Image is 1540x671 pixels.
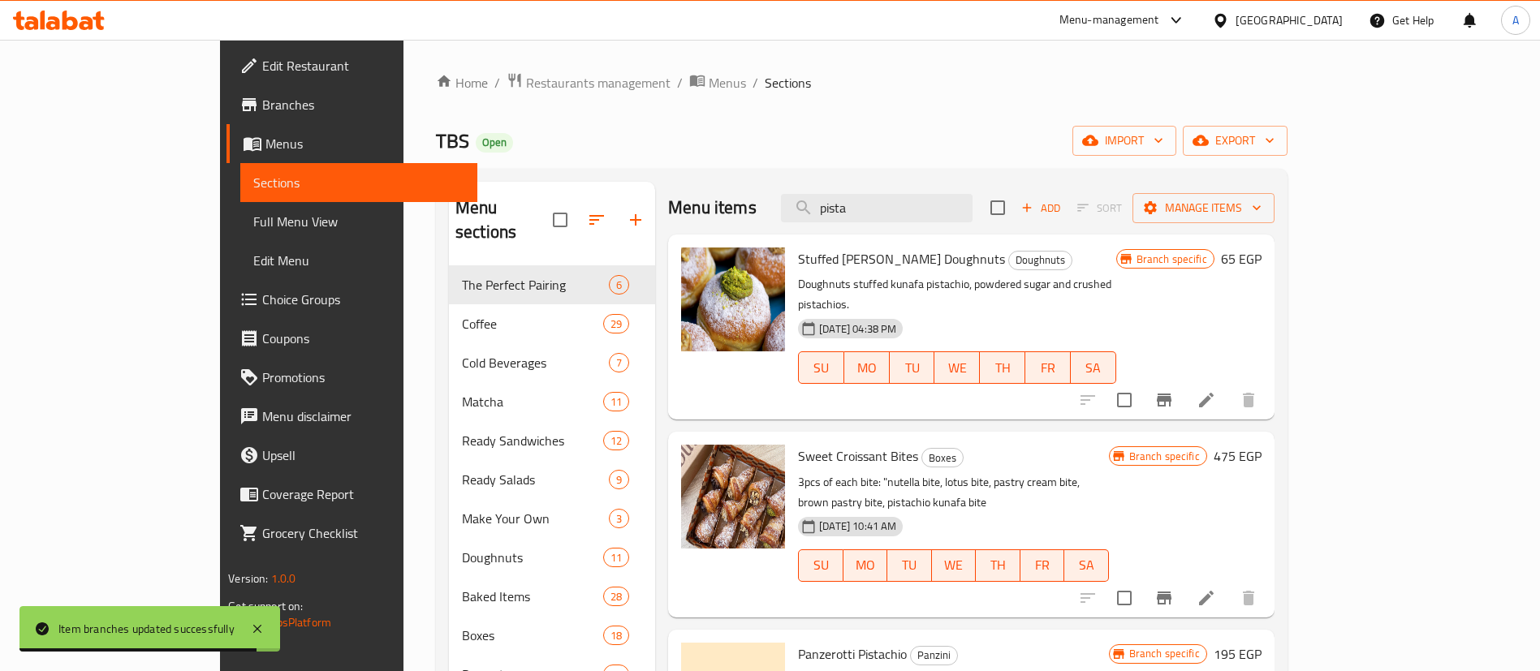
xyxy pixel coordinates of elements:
a: Menus [226,124,477,163]
span: 9 [610,472,628,488]
div: Matcha11 [449,382,655,421]
button: SA [1071,351,1116,384]
h2: Menu sections [455,196,553,244]
span: Grocery Checklist [262,523,464,543]
span: Ready Sandwiches [462,431,603,450]
div: items [603,392,629,411]
span: SA [1077,356,1110,380]
span: SU [805,553,836,577]
button: WE [932,549,977,582]
span: 1.0.0 [271,568,296,589]
div: items [609,470,629,489]
a: Promotions [226,358,477,397]
button: TH [980,351,1025,384]
p: 3pcs of each bite: "nutella bite, lotus bite, pastry cream bite, brown pastry bite, pistachio kun... [798,472,1108,513]
span: Version: [228,568,268,589]
a: Menu disclaimer [226,397,477,436]
a: Choice Groups [226,280,477,319]
span: MO [850,553,882,577]
div: items [603,587,629,606]
a: Full Menu View [240,202,477,241]
div: items [603,431,629,450]
div: Boxes18 [449,616,655,655]
button: Add [1015,196,1067,221]
span: Make Your Own [462,509,609,528]
span: Choice Groups [262,290,464,309]
span: Edit Restaurant [262,56,464,75]
span: 6 [610,277,628,293]
button: Branch-specific-item [1145,579,1184,617]
span: Menus [265,134,464,153]
span: 11 [604,550,628,566]
img: Sweet Croissant Bites [681,445,785,548]
div: [GEOGRAPHIC_DATA] [1236,11,1343,29]
span: A [1512,11,1519,29]
span: Doughnuts [462,548,603,567]
div: Item branches updated successfully [58,620,235,638]
img: Stuffed Kunafa Pistachio Doughnuts [681,247,785,351]
span: 29 [604,316,628,332]
h6: 475 EGP [1214,445,1262,467]
span: import [1085,131,1163,151]
span: Coupons [262,329,464,348]
button: TH [976,549,1020,582]
button: SU [798,549,843,582]
span: MO [851,356,883,380]
span: Coverage Report [262,484,464,504]
span: Branches [262,95,464,114]
span: 18 [604,628,628,643]
button: import [1072,126,1176,156]
span: 3 [610,511,628,527]
span: Add [1019,199,1063,217]
span: Restaurants management [526,73,671,92]
button: SA [1064,549,1109,582]
span: Doughnuts [1009,251,1072,269]
div: Cold Beverages7 [449,343,655,382]
span: Promotions [262,368,464,387]
button: TU [887,549,932,582]
span: Sections [765,73,811,92]
button: MO [844,351,890,384]
div: items [603,548,629,567]
span: Boxes [922,449,963,467]
a: Branches [226,85,477,124]
div: Open [476,133,513,153]
span: Cold Beverages [462,353,609,372]
span: Edit Menu [253,251,464,270]
span: Ready Salads [462,470,609,489]
span: FR [1032,356,1064,380]
span: Menu disclaimer [262,406,464,426]
button: TU [890,351,935,384]
span: Matcha [462,392,603,411]
span: 7 [610,355,628,371]
span: Stuffed [PERSON_NAME] Doughnuts [798,247,1005,271]
span: Upsell [262,445,464,465]
button: MO [843,549,888,582]
a: Upsell [226,436,477,475]
nav: breadcrumb [436,72,1288,93]
input: search [781,194,973,222]
button: Manage items [1132,193,1275,223]
span: export [1196,131,1275,151]
a: Edit menu item [1197,390,1216,410]
div: Ready Salads9 [449,460,655,499]
a: Edit Menu [240,241,477,280]
span: Select section first [1067,196,1132,221]
button: delete [1229,381,1268,419]
span: Sections [253,173,464,192]
a: Coupons [226,319,477,358]
div: Boxes [462,626,603,645]
div: Doughnuts11 [449,538,655,577]
span: Full Menu View [253,212,464,231]
div: items [609,509,629,528]
button: FR [1025,351,1071,384]
span: The Perfect Pairing [462,275,609,295]
div: Coffee29 [449,304,655,343]
button: Add section [616,200,655,239]
a: Edit Restaurant [226,46,477,85]
span: Select all sections [543,203,577,237]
